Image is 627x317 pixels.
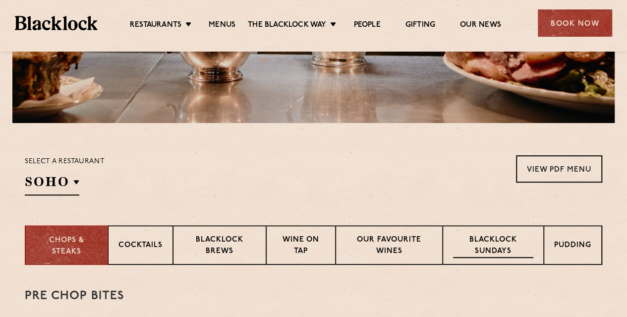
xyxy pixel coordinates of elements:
[15,16,98,30] img: BL_Textured_Logo-footer-cropped.svg
[538,9,612,37] div: Book Now
[25,290,602,303] h3: Pre Chop Bites
[25,173,79,195] h2: SOHO
[453,235,533,258] p: Blacklock Sundays
[516,155,602,183] a: View PDF Menu
[130,20,181,31] a: Restaurants
[25,155,105,168] p: Select a restaurant
[346,235,432,258] p: Our favourite wines
[118,240,163,253] p: Cocktails
[183,235,256,258] p: Blacklock Brews
[36,235,98,257] p: Chops & Steaks
[554,240,591,253] p: Pudding
[353,20,380,31] a: People
[277,235,325,258] p: Wine on Tap
[460,20,501,31] a: Our News
[248,20,326,31] a: The Blacklock Way
[209,20,235,31] a: Menus
[405,20,435,31] a: Gifting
